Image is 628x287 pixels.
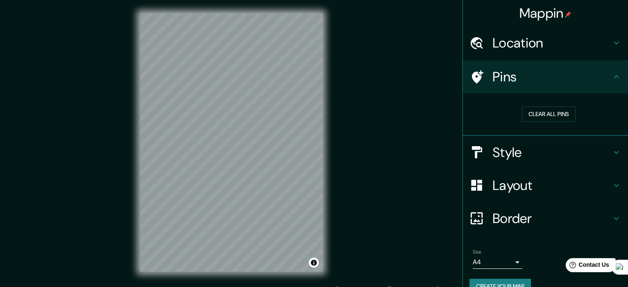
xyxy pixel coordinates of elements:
h4: Border [493,210,611,227]
div: Pins [463,60,628,93]
button: Toggle attribution [309,258,319,268]
h4: Pins [493,69,611,85]
iframe: Help widget launcher [555,255,619,278]
canvas: Map [140,13,323,272]
button: Clear all pins [522,107,576,122]
div: A4 [473,256,522,269]
label: Size [473,248,481,255]
h4: Location [493,35,611,51]
div: Layout [463,169,628,202]
h4: Style [493,144,611,161]
h4: Mappin [519,5,572,21]
div: Style [463,136,628,169]
div: Location [463,26,628,59]
div: Border [463,202,628,235]
img: pin-icon.png [565,11,571,18]
h4: Layout [493,177,611,194]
